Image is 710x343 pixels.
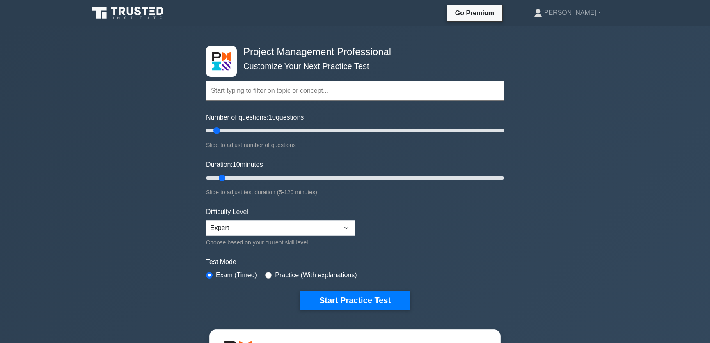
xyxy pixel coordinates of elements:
div: Slide to adjust number of questions [206,140,504,150]
button: Start Practice Test [300,291,410,310]
label: Difficulty Level [206,207,248,217]
div: Choose based on your current skill level [206,237,355,247]
label: Exam (Timed) [216,270,257,280]
label: Number of questions: questions [206,113,304,122]
label: Practice (With explanations) [275,270,357,280]
label: Test Mode [206,257,504,267]
span: 10 [268,114,276,121]
input: Start typing to filter on topic or concept... [206,81,504,101]
div: Slide to adjust test duration (5-120 minutes) [206,187,504,197]
h4: Project Management Professional [240,46,464,58]
label: Duration: minutes [206,160,263,170]
a: [PERSON_NAME] [514,5,621,21]
span: 10 [233,161,240,168]
a: Go Premium [450,8,499,18]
